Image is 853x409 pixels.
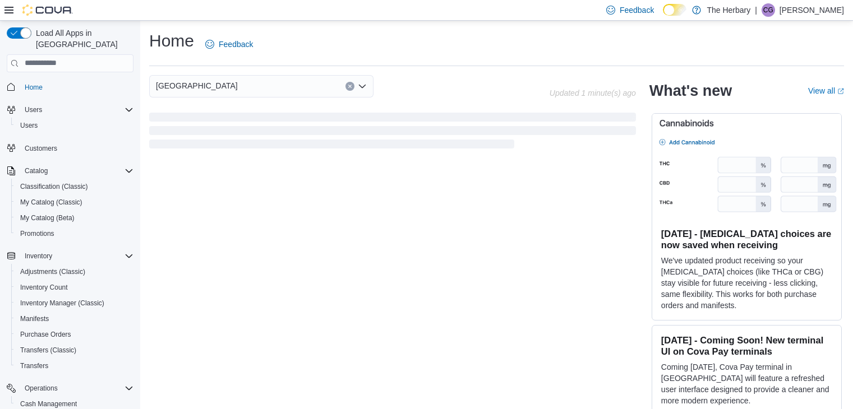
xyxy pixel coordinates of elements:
[2,248,138,264] button: Inventory
[16,343,81,357] a: Transfers (Classic)
[20,103,133,117] span: Users
[762,3,775,17] div: Chelsea Grahn
[20,361,48,370] span: Transfers
[11,226,138,241] button: Promotions
[22,4,73,16] img: Cova
[16,312,133,326] span: Manifests
[16,196,133,209] span: My Catalog (Classic)
[20,314,49,323] span: Manifests
[25,144,57,153] span: Customers
[16,119,42,132] a: Users
[661,361,832,406] p: Coming [DATE], Cova Pay terminal in [GEOGRAPHIC_DATA] will feature a refreshed user interface des...
[25,166,48,175] span: Catalog
[16,328,76,341] a: Purchase Orders
[837,88,844,95] svg: External link
[11,295,138,311] button: Inventory Manager (Classic)
[16,196,87,209] a: My Catalog (Classic)
[20,283,68,292] span: Inventory Count
[16,119,133,132] span: Users
[149,115,636,151] span: Loading
[2,163,138,179] button: Catalog
[663,4,686,16] input: Dark Mode
[20,213,75,222] span: My Catalog (Beta)
[20,81,47,94] a: Home
[11,194,138,210] button: My Catalog (Classic)
[16,211,79,225] a: My Catalog (Beta)
[201,33,257,55] a: Feedback
[20,141,133,155] span: Customers
[16,296,109,310] a: Inventory Manager (Classic)
[20,80,133,94] span: Home
[25,384,58,393] span: Operations
[25,252,52,261] span: Inventory
[149,30,194,52] h1: Home
[20,249,57,263] button: Inventory
[620,4,654,16] span: Feedback
[2,380,138,396] button: Operations
[20,399,77,408] span: Cash Management
[11,358,138,374] button: Transfers
[16,281,133,294] span: Inventory Count
[20,229,54,238] span: Promotions
[755,3,757,17] p: |
[16,296,133,310] span: Inventory Manager (Classic)
[808,86,844,95] a: View allExternal link
[11,280,138,295] button: Inventory Count
[358,82,367,91] button: Open list of options
[16,180,93,193] a: Classification (Classic)
[20,121,38,130] span: Users
[2,79,138,95] button: Home
[16,328,133,341] span: Purchase Orders
[16,312,53,326] a: Manifests
[20,382,62,395] button: Operations
[11,179,138,194] button: Classification (Classic)
[20,346,76,355] span: Transfers (Classic)
[550,89,636,97] p: Updated 1 minute(s) ago
[20,182,88,191] span: Classification (Classic)
[20,382,133,395] span: Operations
[16,265,133,278] span: Adjustments (Classic)
[16,227,59,240] a: Promotions
[20,249,133,263] span: Inventory
[11,311,138,327] button: Manifests
[20,164,133,178] span: Catalog
[707,3,750,17] p: The Herbary
[25,105,42,114] span: Users
[763,3,773,17] span: CG
[11,327,138,342] button: Purchase Orders
[20,198,82,207] span: My Catalog (Classic)
[661,255,832,311] p: We've updated product receiving so your [MEDICAL_DATA] choices (like THCa or CBG) stay visible fo...
[20,142,62,155] a: Customers
[20,299,104,308] span: Inventory Manager (Classic)
[31,27,133,50] span: Load All Apps in [GEOGRAPHIC_DATA]
[20,267,85,276] span: Adjustments (Classic)
[16,359,53,373] a: Transfers
[16,281,72,294] a: Inventory Count
[20,164,52,178] button: Catalog
[649,82,732,100] h2: What's new
[2,140,138,156] button: Customers
[11,118,138,133] button: Users
[16,180,133,193] span: Classification (Classic)
[16,211,133,225] span: My Catalog (Beta)
[16,359,133,373] span: Transfers
[11,210,138,226] button: My Catalog (Beta)
[11,342,138,358] button: Transfers (Classic)
[25,83,43,92] span: Home
[11,264,138,280] button: Adjustments (Classic)
[156,79,238,92] span: [GEOGRAPHIC_DATA]
[661,228,832,250] h3: [DATE] - [MEDICAL_DATA] choices are now saved when receiving
[16,343,133,357] span: Transfers (Classic)
[20,330,71,339] span: Purchase Orders
[345,82,354,91] button: Clear input
[16,265,90,278] a: Adjustments (Classic)
[20,103,47,117] button: Users
[16,227,133,240] span: Promotions
[219,39,253,50] span: Feedback
[2,102,138,118] button: Users
[661,334,832,357] h3: [DATE] - Coming Soon! New terminal UI on Cova Pay terminals
[780,3,844,17] p: [PERSON_NAME]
